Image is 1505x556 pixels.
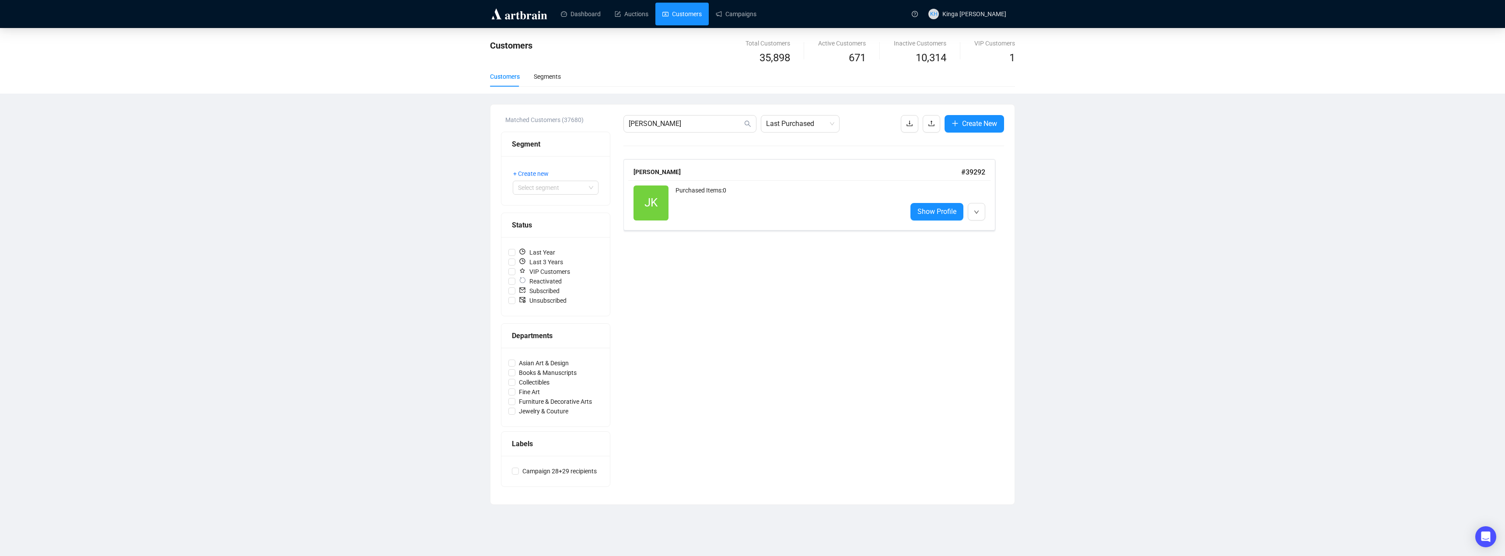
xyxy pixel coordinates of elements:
span: JK [644,194,658,212]
div: Departments [512,330,599,341]
span: 1 [1009,52,1015,64]
div: Inactive Customers [894,38,946,48]
span: Last 3 Years [515,257,567,267]
div: Purchased Items: 0 [675,185,900,220]
div: [PERSON_NAME] [633,167,961,177]
span: search [744,120,751,127]
a: Auctions [615,3,648,25]
div: Matched Customers (37680) [505,115,610,125]
span: Campaign 28+29 recipients [519,466,600,476]
div: Status [512,220,599,231]
span: Reactivated [515,276,565,286]
span: Jewelry & Couture [515,406,572,416]
span: Collectibles [515,378,553,387]
span: Fine Art [515,387,543,397]
div: Total Customers [745,38,790,48]
span: Subscribed [515,286,563,296]
span: KH [930,10,938,18]
input: Search Customer... [629,119,742,129]
span: Last Purchased [766,115,834,132]
a: Dashboard [561,3,601,25]
span: + Create new [513,169,549,178]
span: Kinga [PERSON_NAME] [942,10,1006,17]
span: # 39292 [961,168,985,176]
span: Customers [490,40,532,51]
span: Unsubscribed [515,296,570,305]
div: Active Customers [818,38,866,48]
button: + Create new [513,167,556,181]
span: question-circle [912,11,918,17]
span: 10,314 [916,50,946,66]
a: Customers [662,3,702,25]
div: Open Intercom Messenger [1475,526,1496,547]
span: Furniture & Decorative Arts [515,397,595,406]
span: 35,898 [759,50,790,66]
span: Create New [962,118,997,129]
div: Labels [512,438,599,449]
div: Segment [512,139,599,150]
span: down [974,210,979,215]
span: Last Year [515,248,559,257]
a: [PERSON_NAME]#39292JKPurchased Items:0Show Profile [623,159,1004,231]
span: 671 [849,52,866,64]
span: Show Profile [917,206,956,217]
span: upload [928,120,935,127]
span: Asian Art & Design [515,358,572,368]
a: Show Profile [910,203,963,220]
span: download [906,120,913,127]
img: logo [490,7,549,21]
span: Books & Manuscripts [515,368,580,378]
div: Segments [534,72,561,81]
button: Create New [945,115,1004,133]
div: Customers [490,72,520,81]
span: plus [952,120,959,127]
span: VIP Customers [515,267,574,276]
a: Campaigns [716,3,756,25]
div: VIP Customers [974,38,1015,48]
